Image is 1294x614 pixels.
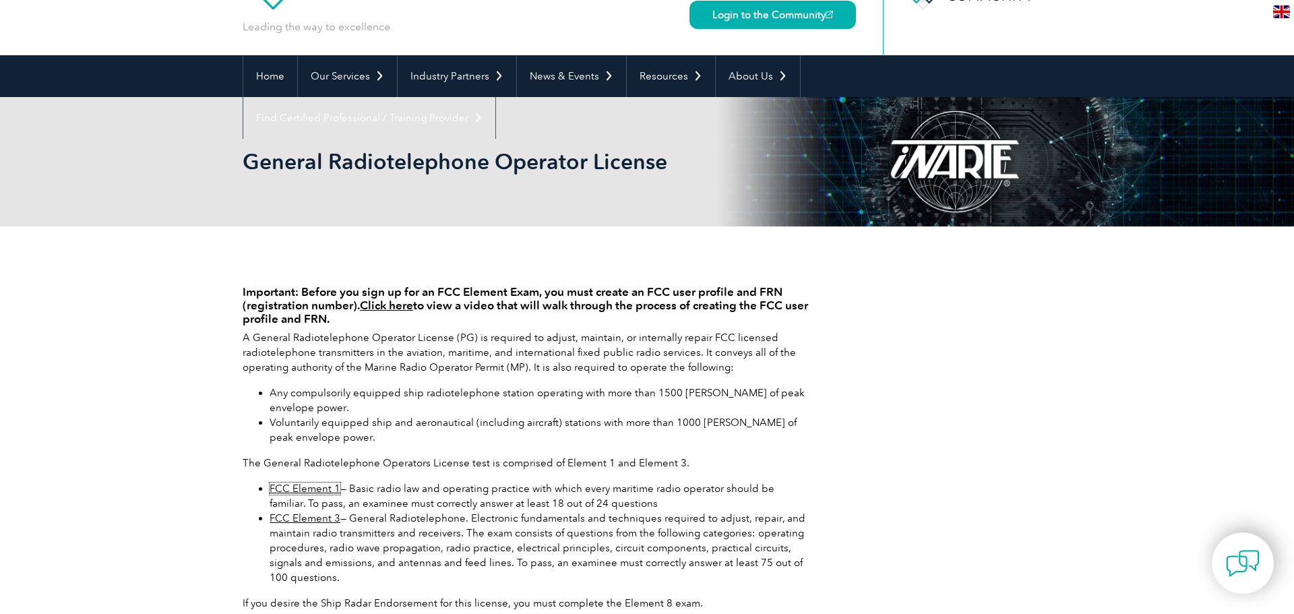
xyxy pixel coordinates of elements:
p: If you desire the Ship Radar Endorsement for this license, you must complete the Element 8 exam. [243,596,809,611]
a: About Us [716,55,800,97]
a: Find Certified Professional / Training Provider [243,97,495,139]
p: The General Radiotelephone Operators License test is comprised of Element 1 and Element 3. [243,456,809,470]
li: — General Radiotelephone. Electronic fundamentals and techniques required to adjust, repair, and ... [270,511,809,585]
h4: Important: Before you sign up for an FCC Element Exam, you must create an FCC user profile and FR... [243,285,809,326]
a: Our Services [298,55,397,97]
a: FCC Element 3 [270,512,340,524]
h2: General Radiotelephone Operator License [243,151,809,173]
p: A General Radiotelephone Operator License (PG) is required to adjust, maintain, or internally rep... [243,330,809,375]
li: — Basic radio law and operating practice with which every maritime radio operator should be famil... [270,481,809,511]
img: en [1273,5,1290,18]
a: Industry Partners [398,55,516,97]
a: News & Events [517,55,626,97]
p: Leading the way to excellence [243,20,390,34]
a: Click here [360,299,413,312]
img: contact-chat.png [1226,547,1260,580]
a: Resources [627,55,715,97]
img: open_square.png [826,11,833,18]
a: Login to the Community [689,1,856,29]
li: Any compulsorily equipped ship radiotelephone station operating with more than 1500 [PERSON_NAME]... [270,386,809,415]
li: Voluntarily equipped ship and aeronautical (including aircraft) stations with more than 1000 [PER... [270,415,809,445]
a: FCC Element 1 [270,483,340,495]
a: Home [243,55,297,97]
